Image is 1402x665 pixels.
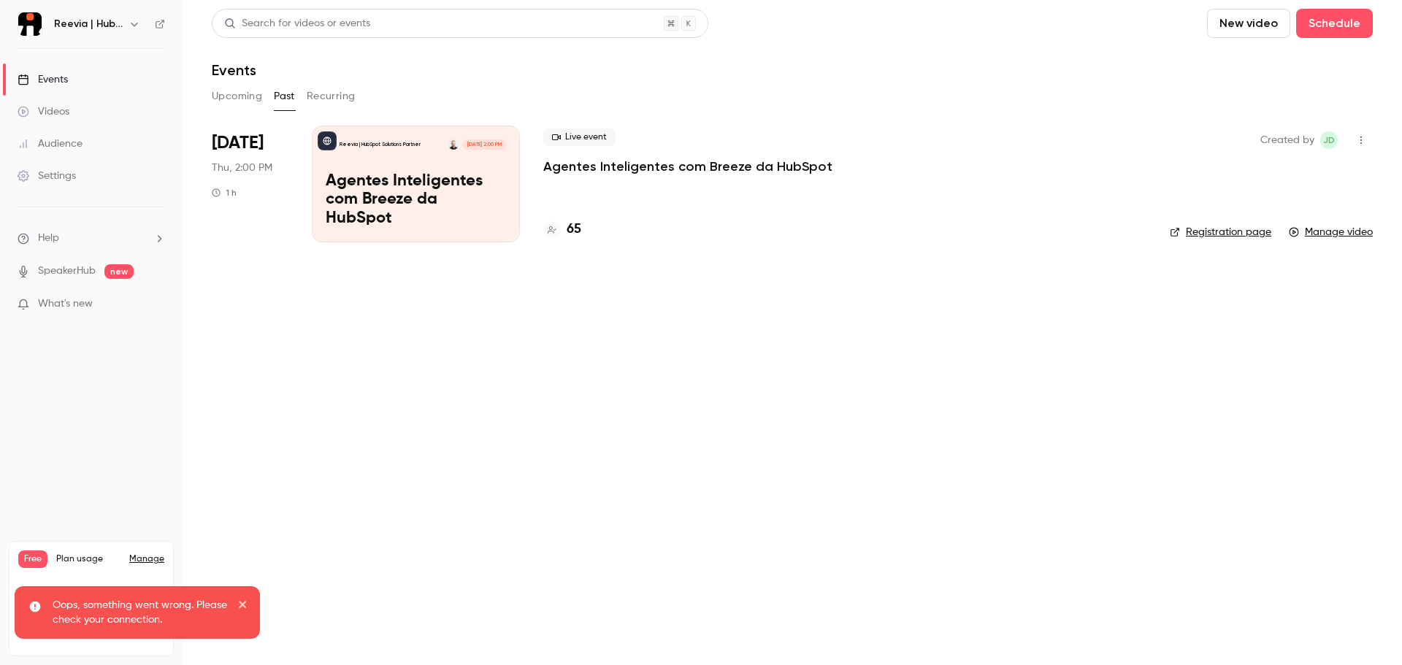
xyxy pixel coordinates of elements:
iframe: Noticeable Trigger [148,298,165,311]
button: New video [1207,9,1290,38]
button: Schedule [1296,9,1373,38]
p: Agentes Inteligentes com Breeze da HubSpot [326,172,506,228]
button: Recurring [307,85,356,108]
h1: Events [212,61,256,79]
a: Agentes Inteligentes com Breeze da HubSpotReevia | HubSpot Solutions PartnerJuliano Depiné[DATE] ... [312,126,520,242]
div: Events [18,72,68,87]
button: Upcoming [212,85,262,108]
span: Thu, 2:00 PM [212,161,272,175]
div: Videos [18,104,69,119]
span: new [104,264,134,279]
a: Manage video [1289,225,1373,239]
a: Manage [129,553,164,565]
span: Plan usage [56,553,120,565]
div: Settings [18,169,76,183]
span: Help [38,231,59,246]
img: Juliano Depiné [448,139,459,150]
a: SpeakerHub [38,264,96,279]
span: JD [1323,131,1335,149]
button: Past [274,85,295,108]
span: Created by [1260,131,1314,149]
h4: 65 [567,220,581,239]
div: Audience [18,137,83,151]
p: Reevia | HubSpot Solutions Partner [340,141,421,148]
p: Oops, something went wrong. Please check your connection. [53,598,228,627]
span: [DATE] [212,131,264,155]
span: What's new [38,296,93,312]
button: close [238,598,248,615]
li: help-dropdown-opener [18,231,165,246]
span: Free [18,550,47,568]
a: 65 [543,220,581,239]
span: [DATE] 2:00 PM [462,139,505,150]
a: Agentes Inteligentes com Breeze da HubSpot [543,158,832,175]
span: Live event [543,128,616,146]
h6: Reevia | HubSpot Solutions Partner [54,17,123,31]
div: Search for videos or events [224,16,370,31]
div: May 15 Thu, 2:00 PM (America/Sao Paulo) [212,126,288,242]
img: Reevia | HubSpot Solutions Partner [18,12,42,36]
span: Juliano Depiné [1320,131,1338,149]
a: Registration page [1170,225,1271,239]
div: 1 h [212,187,237,199]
